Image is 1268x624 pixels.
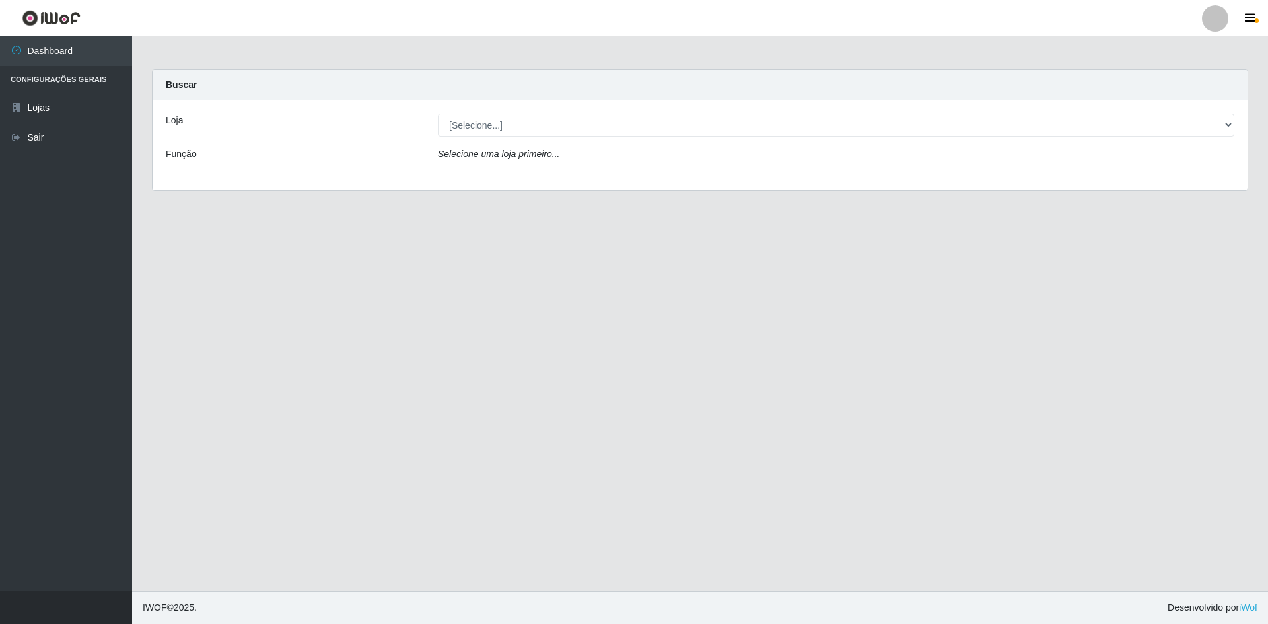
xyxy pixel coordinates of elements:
a: iWof [1239,602,1257,613]
span: © 2025 . [143,601,197,615]
i: Selecione uma loja primeiro... [438,149,559,159]
img: CoreUI Logo [22,10,81,26]
span: IWOF [143,602,167,613]
label: Loja [166,114,183,127]
span: Desenvolvido por [1168,601,1257,615]
strong: Buscar [166,79,197,90]
label: Função [166,147,197,161]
